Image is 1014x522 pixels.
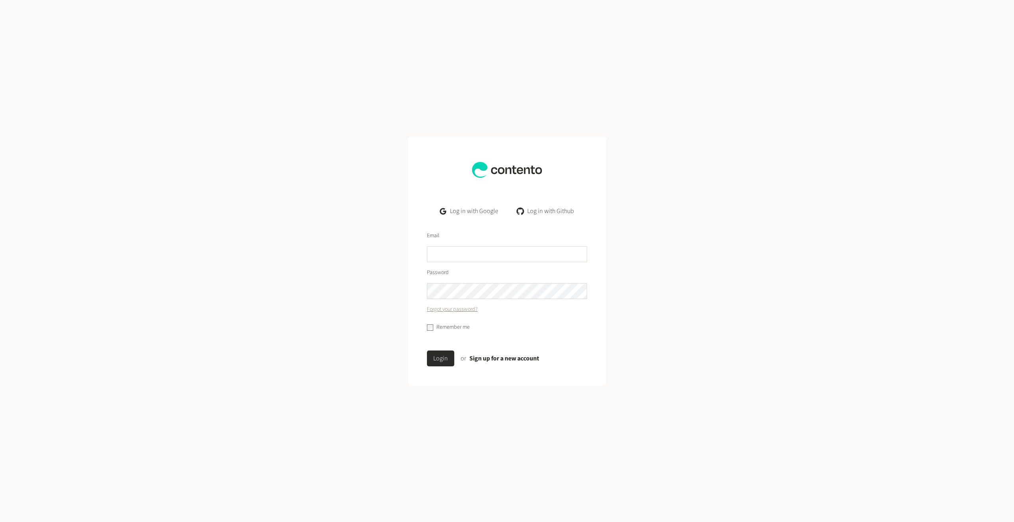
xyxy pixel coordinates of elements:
a: Log in with Github [511,203,580,219]
a: Forgot your password? [427,305,478,314]
label: Remember me [436,323,470,331]
a: Log in with Google [434,203,505,219]
a: Sign up for a new account [469,354,539,363]
label: Password [427,269,449,277]
span: or [461,354,466,363]
button: Login [427,351,454,366]
label: Email [427,232,439,240]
